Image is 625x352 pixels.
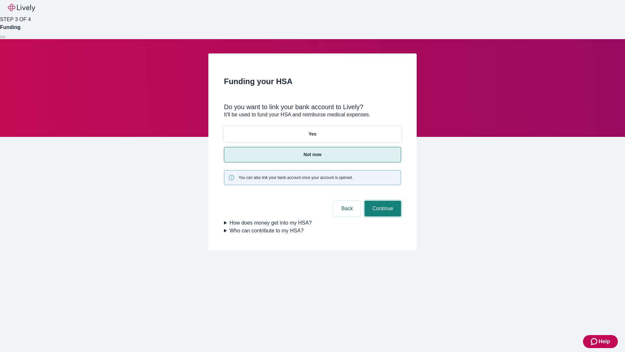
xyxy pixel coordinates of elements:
p: It'll be used to fund your HSA and reimburse medical expenses. [224,111,401,119]
button: Yes [224,126,401,142]
summary: How does money get into my HSA? [224,219,401,227]
span: You can also link your bank account once your account is opened. [239,175,353,181]
button: Not now [224,147,401,162]
span: Help [599,338,610,345]
p: Not now [303,151,321,158]
button: Back [333,201,361,216]
svg: Zendesk support icon [591,338,599,345]
summary: Who can contribute to my HSA? [224,227,401,235]
img: Lively [8,4,35,12]
h2: Funding your HSA [224,76,401,87]
button: Zendesk support iconHelp [583,335,618,348]
button: Continue [365,201,401,216]
div: Do you want to link your bank account to Lively? [224,103,401,111]
p: Yes [309,131,316,138]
